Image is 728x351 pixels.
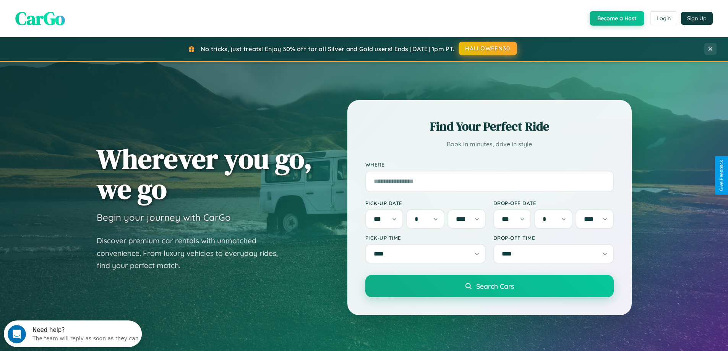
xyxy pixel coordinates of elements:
[719,160,724,191] div: Give Feedback
[97,212,231,223] h3: Begin your journey with CarGo
[4,320,142,347] iframe: Intercom live chat discovery launcher
[365,200,486,206] label: Pick-up Date
[493,200,614,206] label: Drop-off Date
[97,235,288,272] p: Discover premium car rentals with unmatched convenience. From luxury vehicles to everyday rides, ...
[15,6,65,31] span: CarGo
[29,6,135,13] div: Need help?
[590,11,644,26] button: Become a Host
[29,13,135,21] div: The team will reply as soon as they can
[459,42,517,55] button: HALLOWEEN30
[476,282,514,290] span: Search Cars
[97,144,312,204] h1: Wherever you go, we go
[365,161,614,168] label: Where
[493,235,614,241] label: Drop-off Time
[201,45,454,53] span: No tricks, just treats! Enjoy 30% off for all Silver and Gold users! Ends [DATE] 1pm PT.
[365,139,614,150] p: Book in minutes, drive in style
[365,118,614,135] h2: Find Your Perfect Ride
[681,12,713,25] button: Sign Up
[365,235,486,241] label: Pick-up Time
[8,325,26,343] iframe: Intercom live chat
[3,3,142,24] div: Open Intercom Messenger
[365,275,614,297] button: Search Cars
[650,11,677,25] button: Login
